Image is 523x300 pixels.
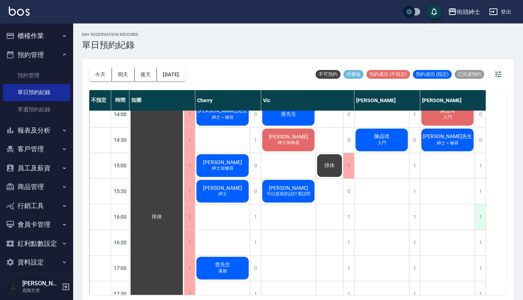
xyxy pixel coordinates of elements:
p: 高階主管 [22,287,60,294]
span: 紳士加修容 [210,165,235,171]
div: 0 [250,256,261,281]
div: 15:30 [111,178,129,204]
button: 預約管理 [3,45,70,64]
button: 櫃檯作業 [3,26,70,45]
span: 紳士加修容 [276,140,301,146]
span: 排休 [323,162,336,169]
button: 登出 [486,5,514,19]
div: [PERSON_NAME] [354,90,420,111]
img: Person [6,279,20,294]
div: 1 [184,127,195,153]
span: [PERSON_NAME]先生 [196,108,249,114]
div: 1 [475,179,486,204]
div: 0 [475,127,486,153]
h3: 單日預約紀錄 [82,40,139,50]
h5: [PERSON_NAME] [22,280,60,287]
div: [PERSON_NAME] [420,90,486,111]
h2: day Reservation records [82,32,139,37]
a: 單週預約紀錄 [3,101,70,118]
div: 16:00 [111,204,129,230]
button: save [427,4,441,19]
div: 1 [250,127,261,153]
div: 14:30 [111,127,129,153]
div: 1 [184,179,195,204]
div: 1 [475,256,486,281]
a: 預約管理 [3,67,70,84]
div: 1 [475,204,486,230]
button: 資料設定 [3,253,70,272]
span: 預約成功 (不指定) [366,71,410,78]
div: 1 [409,102,420,127]
div: 0 [343,179,354,204]
div: 1 [184,102,195,127]
span: 陳品璋 [439,108,457,114]
button: 員工及薪資 [3,159,70,178]
div: 1 [250,204,261,230]
button: 商品管理 [3,177,70,196]
div: 1 [184,256,195,281]
button: 報表及分析 [3,121,70,140]
div: 知樂 [129,90,195,111]
div: 1 [409,256,420,281]
span: 預約成功 (指定) [413,71,452,78]
div: 17:00 [111,255,129,281]
span: 入門 [442,114,454,121]
button: 行銷工具 [3,196,70,215]
img: Logo [9,7,30,16]
a: 單日預約紀錄 [3,84,70,101]
div: 1 [475,230,486,255]
span: [PERSON_NAME]先生 [421,133,474,140]
span: 陳品璋 [373,133,391,140]
div: Cherry [195,90,261,111]
span: [PERSON_NAME] [267,185,309,191]
button: 今天 [89,68,112,81]
div: 1 [343,230,354,255]
div: 0 [250,102,261,127]
div: 1 [250,230,261,255]
span: 紳士＋修容 [435,140,460,146]
span: 紳士＋修容 [210,114,235,121]
div: 1 [475,153,486,178]
div: 0 [343,127,354,153]
div: 0 [250,179,261,204]
span: 不可預約 [316,71,340,78]
div: 1 [409,179,420,204]
div: 不指定 [89,90,111,111]
button: 後天 [135,68,157,81]
span: [PERSON_NAME] [202,185,244,191]
div: 0 [409,127,420,153]
span: [PERSON_NAME] [267,134,309,140]
span: 排休 [150,214,163,220]
span: 已完成預約 [455,71,484,78]
div: 時間 [111,90,129,111]
span: 紳士 [217,191,229,197]
div: 14:00 [111,101,129,127]
span: 待審核 [343,71,364,78]
span: 曾先生 [214,262,232,268]
button: 明天 [112,68,135,81]
div: 街頭紳士 [457,7,480,16]
div: 1 [409,153,420,178]
div: 1 [184,153,195,178]
button: 會員卡管理 [3,215,70,234]
div: 1 [343,153,354,178]
div: 1 [343,204,354,230]
div: 1 [184,230,195,255]
div: 0 [250,153,261,178]
div: 15:00 [111,153,129,178]
button: 街頭紳士 [445,4,483,19]
div: 0 [475,102,486,127]
div: 1 [184,204,195,230]
div: 1 [343,256,354,281]
span: 入門 [376,140,388,146]
span: [PERSON_NAME] [202,159,244,165]
div: 1 [409,230,420,255]
div: 0 [343,102,354,127]
button: [DATE] [157,68,185,81]
span: 可以提前的話打電話問 [265,191,312,197]
button: 紅利點數設定 [3,234,70,253]
span: 暑期 [217,268,229,274]
div: 1 [409,204,420,230]
span: 唐先生 [279,111,298,118]
div: Vic [261,90,354,111]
